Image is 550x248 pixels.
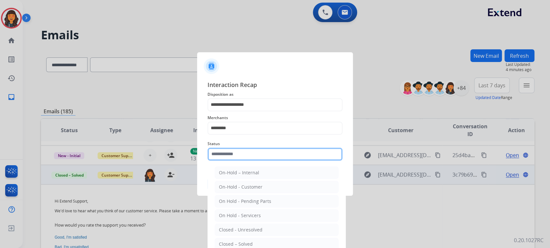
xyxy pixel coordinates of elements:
div: On-Hold – Internal [219,169,259,176]
p: 0.20.1027RC [514,236,543,244]
div: On Hold - Pending Parts [219,198,271,205]
div: Closed - Unresolved [219,227,262,233]
span: Interaction Recap [208,80,342,91]
div: On Hold - Servicers [219,212,261,219]
img: contactIcon [204,58,219,74]
div: On-Hold - Customer [219,184,262,190]
span: Disposition as [208,91,342,98]
span: Merchants [208,114,342,122]
span: Status [208,140,342,148]
div: Closed – Solved [219,241,253,247]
